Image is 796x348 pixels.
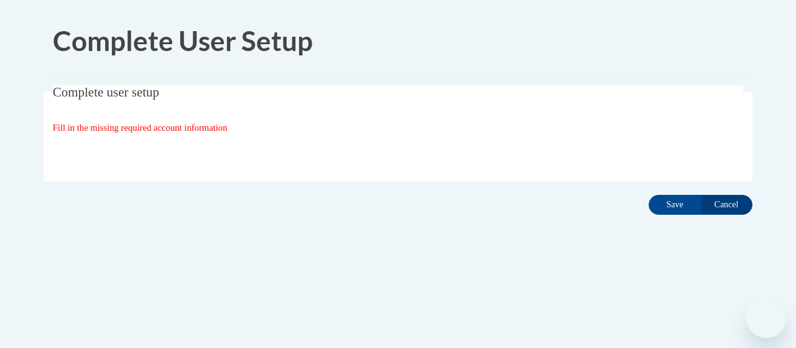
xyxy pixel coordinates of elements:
[649,195,701,215] input: Save
[53,85,159,100] span: Complete user setup
[53,24,313,57] span: Complete User Setup
[746,298,786,338] iframe: Button to launch messaging window
[700,195,752,215] input: Cancel
[53,123,228,133] span: Fill in the missing required account information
